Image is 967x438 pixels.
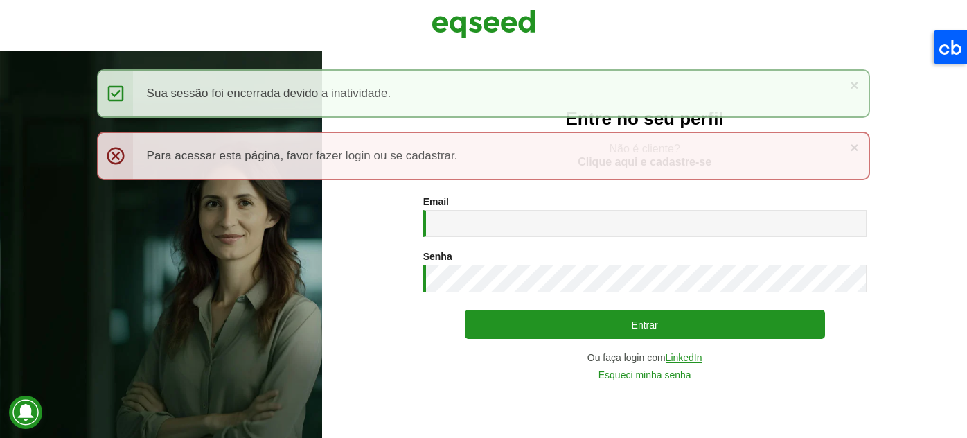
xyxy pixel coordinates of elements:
[423,252,452,261] label: Senha
[97,132,871,180] div: Para acessar esta página, favor fazer login ou se cadastrar.
[432,7,535,42] img: EqSeed Logo
[97,69,871,118] div: Sua sessão foi encerrada devido a inatividade.
[666,353,702,363] a: LinkedIn
[465,310,825,339] button: Entrar
[423,197,449,207] label: Email
[850,78,858,92] a: ×
[850,140,858,155] a: ×
[423,353,867,363] div: Ou faça login com
[598,370,691,380] a: Esqueci minha senha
